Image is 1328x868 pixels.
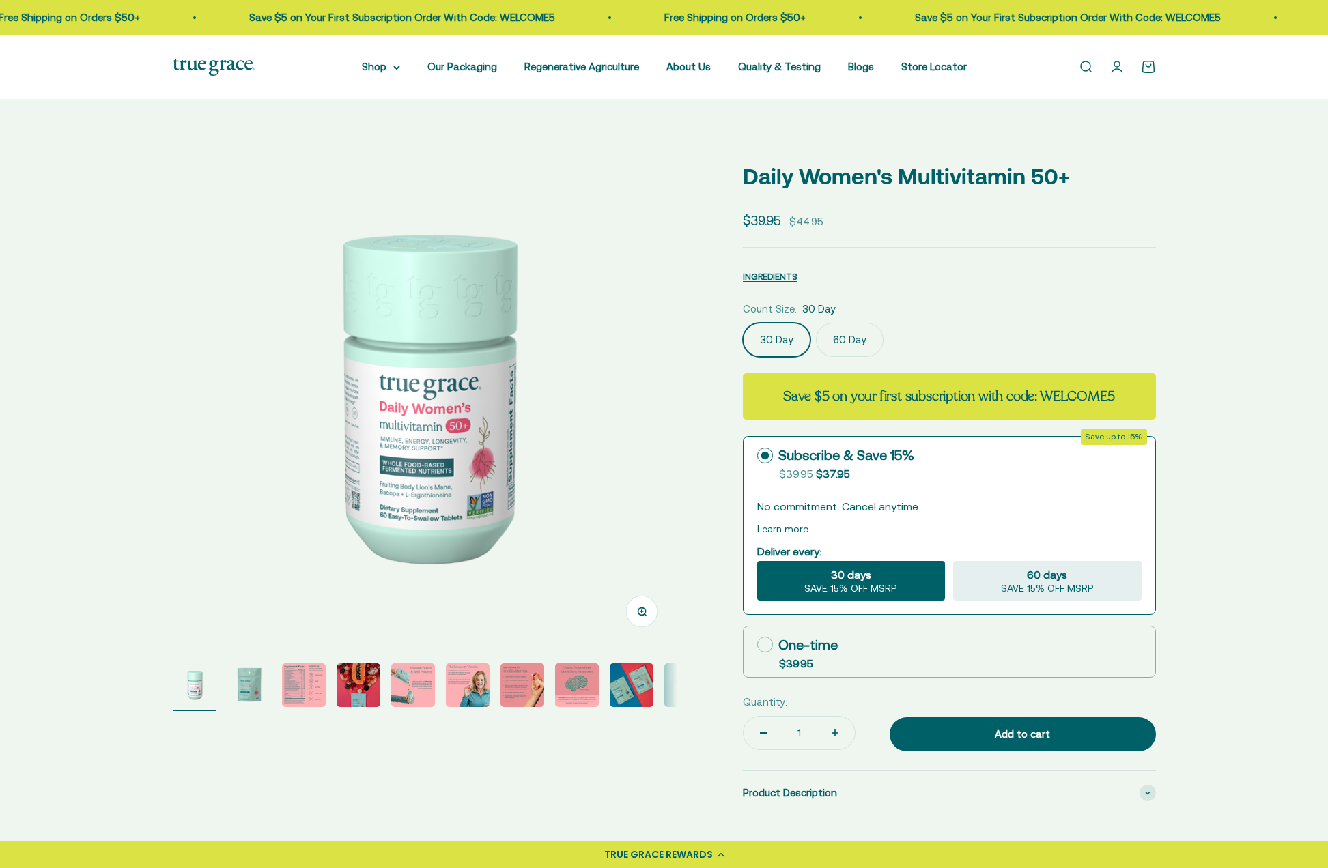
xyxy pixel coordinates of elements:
[337,663,380,707] img: Daily Women's 50+ Multivitamin
[744,717,783,749] button: Decrease quantity
[555,663,599,707] img: Lion's Mane supports brain, nerve, and cognitive health.* Our extracts come exclusively from the ...
[743,771,1156,815] summary: Product Description
[604,848,713,862] div: TRUE GRACE REWARDS
[246,10,552,26] p: Save $5 on Your First Subscription Order With Code: WELCOME5
[173,143,677,647] img: Daily Multivitamin for Energy, Longevity, Heart Health, & Memory Support* L-ergothioneine to supp...
[227,663,271,711] button: Go to item 2
[362,59,400,75] summary: Shop
[802,301,836,317] span: 30 Day
[743,694,787,710] label: Quantity:
[743,210,781,231] sale-price: $39.95
[500,663,544,707] img: - L-ergothioneine to support longevity* - CoQ10 for antioxidant support and heart health* - 150% ...
[848,61,874,72] a: Blogs
[173,663,216,707] img: Daily Multivitamin for Energy, Longevity, Heart Health, & Memory Support* L-ergothioneine to supp...
[789,214,823,230] compare-at-price: $44.95
[391,663,435,707] img: When you opt for our refill pouches instead of buying a new bottle every time you buy supplements...
[500,663,544,711] button: Go to item 7
[743,785,837,801] span: Product Description
[664,663,708,711] button: Go to item 10
[391,663,435,711] button: Go to item 5
[743,159,1156,194] p: Daily Women's Multivitamin 50+
[666,61,711,72] a: About Us
[917,726,1129,742] div: Add to cart
[743,272,797,282] span: INGREDIENTS
[524,61,639,72] a: Regenerative Agriculture
[427,61,497,72] a: Our Packaging
[912,10,1217,26] p: Save $5 on Your First Subscription Order With Code: WELCOME5
[446,663,490,707] img: L-ergothioneine, an antioxidant known as 'the longevity vitamin', declines as we age and is limit...
[446,663,490,711] button: Go to item 6
[227,663,271,707] img: Daily Multivitamin for Energy, Longevity, Heart Health, & Memory Support* - L-ergothioneine to su...
[555,663,599,711] button: Go to item 8
[743,268,797,285] button: INGREDIENTS
[610,663,653,707] img: Daily Women's 50+ Multivitamin
[661,12,802,23] a: Free Shipping on Orders $50+
[337,663,380,711] button: Go to item 4
[783,387,1115,405] strong: Save $5 on your first subscription with code: WELCOME5
[664,663,708,707] img: Daily Women's 50+ Multivitamin
[282,663,326,707] img: Fruiting Body Vegan Soy Free Gluten Free Dairy Free
[610,663,653,711] button: Go to item 9
[173,663,216,711] button: Go to item 1
[901,61,967,72] a: Store Locator
[890,717,1156,751] button: Add to cart
[815,717,855,749] button: Increase quantity
[282,663,326,711] button: Go to item 3
[738,61,821,72] a: Quality & Testing
[743,301,797,317] legend: Count Size:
